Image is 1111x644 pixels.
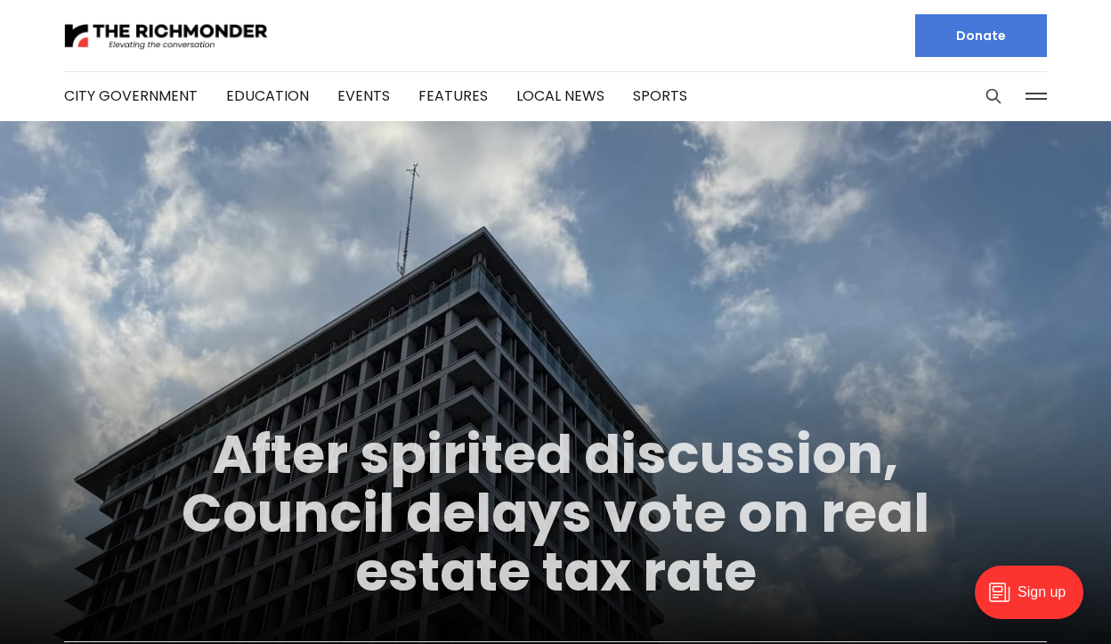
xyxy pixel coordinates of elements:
a: After spirited discussion, Council delays vote on real estate tax rate [182,417,929,609]
a: Sports [633,86,687,106]
img: The Richmonder [64,20,269,52]
a: Features [418,86,488,106]
a: Local News [516,86,604,106]
a: City Government [64,86,198,106]
a: Donate [915,14,1047,57]
iframe: portal-trigger [960,557,1111,644]
a: Events [337,86,390,106]
a: Education [226,86,309,106]
button: Search this site [980,83,1007,110]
